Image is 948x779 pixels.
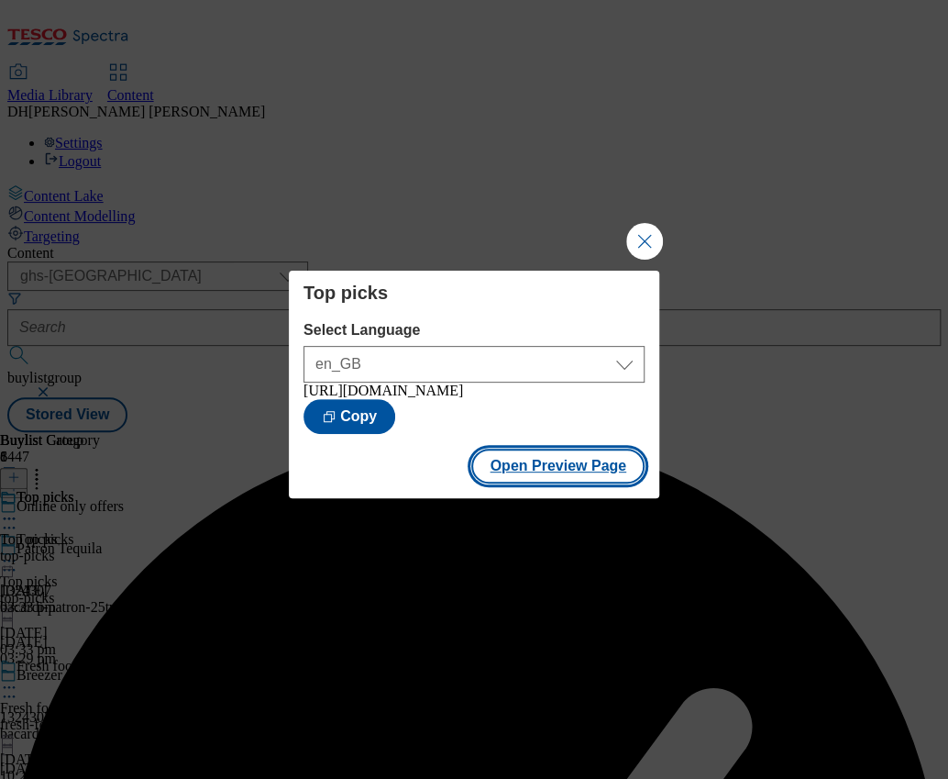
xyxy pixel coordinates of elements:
div: Modal [289,271,659,498]
label: Select Language [303,322,645,339]
div: [URL][DOMAIN_NAME] [303,383,645,399]
button: Open Preview Page [471,449,645,484]
button: Close Modal [626,223,663,260]
h4: Top picks [303,282,645,304]
button: Copy [303,399,395,434]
